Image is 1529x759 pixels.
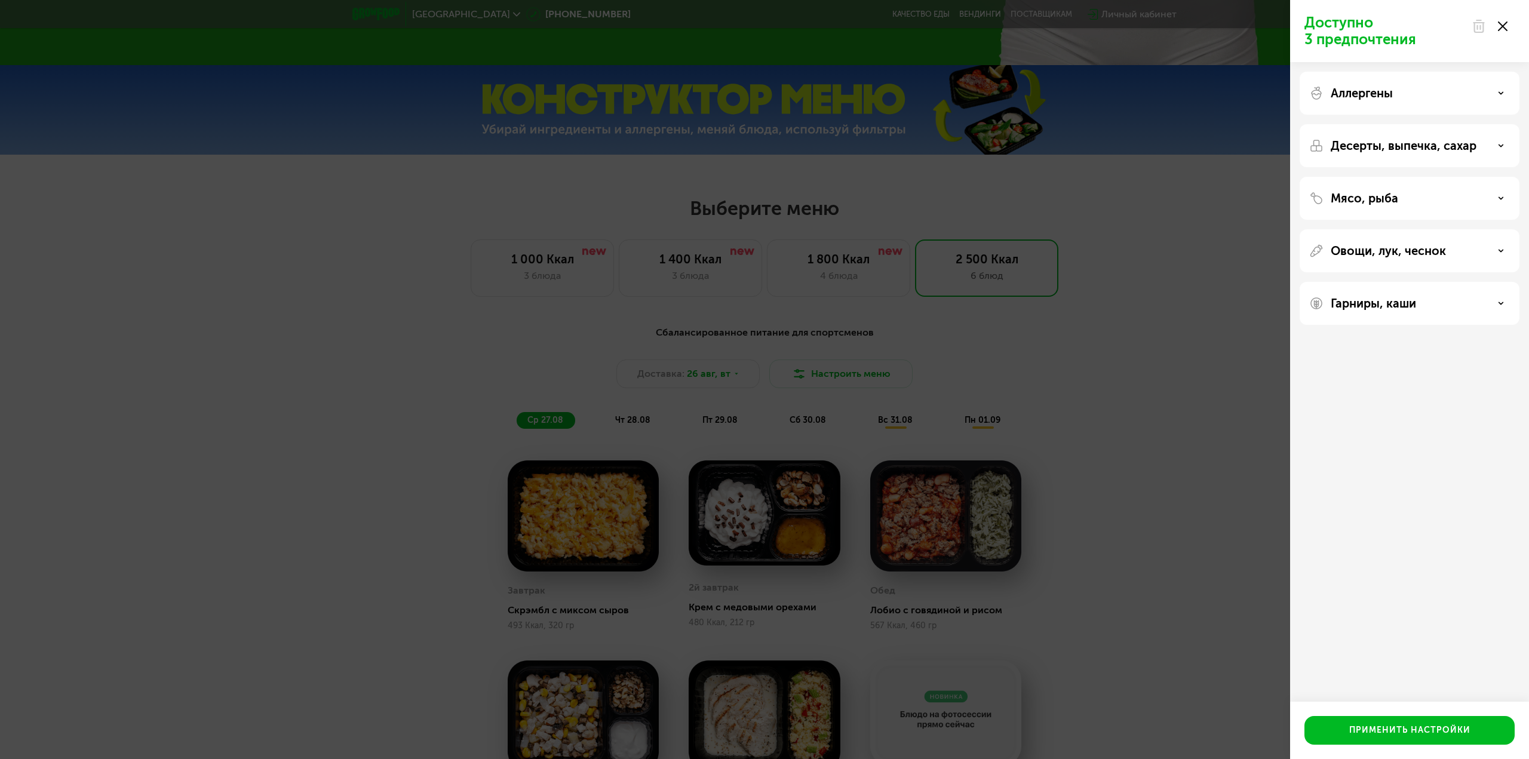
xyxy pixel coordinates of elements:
[1331,191,1398,205] p: Мясо, рыба
[1331,296,1416,311] p: Гарниры, каши
[1331,86,1393,100] p: Аллергены
[1349,724,1470,736] div: Применить настройки
[1331,139,1476,153] p: Десерты, выпечка, сахар
[1304,716,1515,745] button: Применить настройки
[1331,244,1446,258] p: Овощи, лук, чеснок
[1304,14,1464,48] p: Доступно 3 предпочтения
